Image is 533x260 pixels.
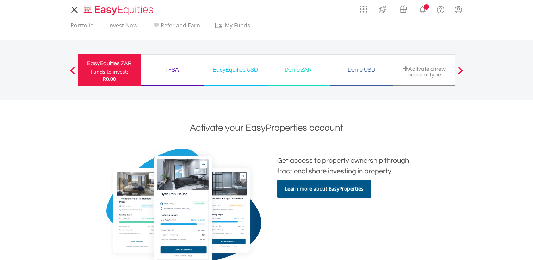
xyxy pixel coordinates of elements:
img: EasyEquities_Logo.png [82,4,156,16]
div: Demo USD [334,65,389,75]
a: AppsGrid [355,2,372,13]
div: Funds to invest: [91,68,128,75]
a: Learn more about EasyProperties [277,180,371,198]
div: Activate a new account type [397,66,452,78]
div: TFSA [145,65,199,75]
span: My Funds [215,21,261,30]
a: Refer and Earn [149,22,203,33]
img: grid-menu-icon.svg [360,5,367,13]
img: thrive-v2.svg [377,4,388,15]
a: Vouchers [393,2,414,15]
a: Portfolio [68,22,97,33]
a: Home page [81,2,156,16]
span: Refer and Earn [161,21,200,29]
span: R0.00 [103,75,116,82]
div: EasyEquities USD [208,65,262,75]
div: Demo ZAR [271,65,326,75]
a: FAQ's and Support [432,2,450,16]
img: vouchers-v2.svg [397,4,409,15]
h1: Activate your EasyProperties account [68,122,465,134]
div: EasyEquities ZAR [82,58,137,68]
h2: Get access to property ownership through fractional share investing in property. [277,155,422,177]
a: My Profile [450,2,467,17]
a: Invest Now [105,22,140,33]
a: Notifications [414,2,432,16]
